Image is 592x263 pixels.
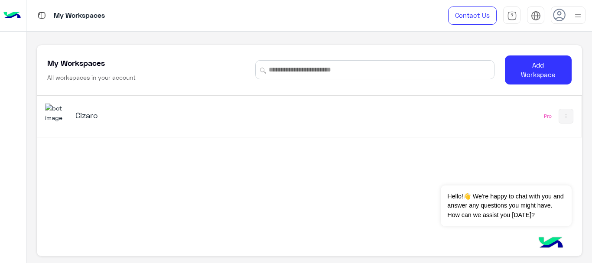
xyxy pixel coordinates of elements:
img: hulul-logo.png [536,228,566,259]
img: 919860931428189 [45,104,68,122]
img: Logo [3,6,21,25]
h5: Cizaro [75,110,266,120]
span: Hello!👋 We're happy to chat with you and answer any questions you might have. How can we assist y... [441,185,571,226]
img: tab [507,11,517,21]
h6: All workspaces in your account [47,73,136,82]
div: Pro [544,113,552,120]
p: My Workspaces [54,10,105,22]
h5: My Workspaces [47,58,105,68]
img: tab [531,11,541,21]
button: Add Workspace [505,55,572,84]
a: tab [503,6,520,25]
a: Contact Us [448,6,497,25]
img: profile [572,10,583,21]
img: tab [36,10,47,21]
